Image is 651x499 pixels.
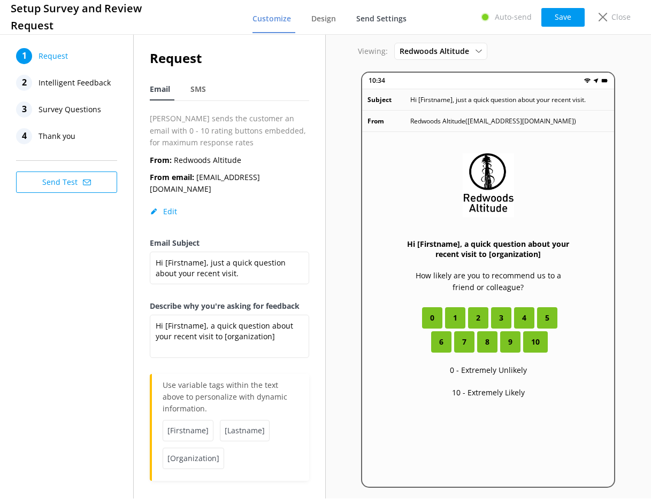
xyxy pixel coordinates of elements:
img: near-me.png [593,77,599,84]
span: [Firstname] [163,420,213,441]
div: 2 [16,75,32,91]
span: 3 [499,312,503,324]
span: 2 [476,312,480,324]
button: Edit [150,206,177,217]
span: 9 [508,336,512,348]
p: Hi [Firstname], just a quick question about your recent visit. [410,95,586,105]
span: [Lastname] [220,420,270,441]
b: From email: [150,172,194,182]
div: 4 [16,128,32,144]
div: 1 [16,48,32,64]
b: From: [150,155,172,165]
span: SMS [190,84,206,95]
span: 7 [462,336,466,348]
p: 0 - Extremely Unlikely [450,364,527,376]
span: Thank you [39,128,75,144]
p: How likely are you to recommend us to a friend or colleague? [405,270,571,294]
p: Viewing: [358,45,388,57]
span: Intelligent Feedback [39,75,111,91]
textarea: Hi [Firstname], a quick question about your recent visit to [organization] [150,315,309,358]
textarea: Hi [Firstname], just a quick question about your recent visit. [150,252,309,284]
p: From [367,116,410,126]
p: [EMAIL_ADDRESS][DOMAIN_NAME] [150,171,309,196]
h3: Hi [Firstname], a quick question about your recent visit to [organization] [405,239,571,259]
span: 10 [531,336,540,348]
p: Subject [367,95,410,105]
span: Design [311,13,336,24]
span: 1 [453,312,457,324]
img: wifi.png [584,77,591,84]
p: Close [611,11,631,23]
img: 20-1625457368.jpg [463,153,514,217]
p: 10 - Extremely Likely [452,387,525,399]
span: Send Settings [356,13,407,24]
span: 5 [545,312,549,324]
span: Survey Questions [39,102,101,118]
p: Redwoods Altitude ( [EMAIL_ADDRESS][DOMAIN_NAME] ) [410,116,576,126]
h2: Request [150,48,309,68]
span: [Organization] [163,448,224,469]
span: Customize [252,13,291,24]
span: Email [150,84,170,95]
label: Email Subject [150,237,309,249]
p: Auto-send [495,11,532,23]
p: 10:34 [369,75,385,85]
p: Redwoods Altitude [150,154,241,166]
span: 0 [430,312,434,324]
button: Send Test [16,171,117,193]
span: 8 [485,336,489,348]
span: 6 [439,336,443,348]
p: [PERSON_NAME] sends the customer an email with 0 - 10 rating buttons embedded, for maximum respon... [150,113,309,149]
label: Describe why you're asking for feedback [150,300,309,312]
img: battery.png [601,77,608,84]
span: Request [39,48,68,64]
span: Redwoods Altitude [400,45,476,57]
div: 3 [16,102,32,118]
p: Use variable tags within the text above to personalize with dynamic information. [163,379,298,420]
button: Save [541,8,585,27]
span: 4 [522,312,526,324]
